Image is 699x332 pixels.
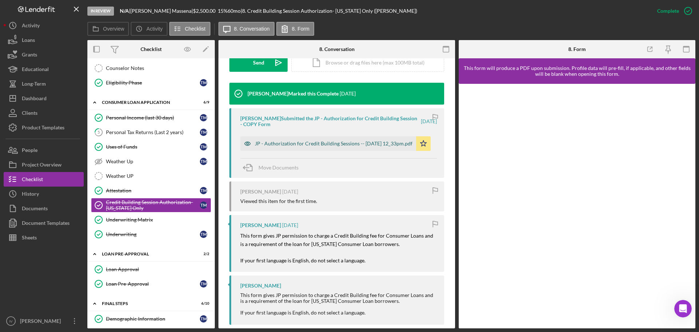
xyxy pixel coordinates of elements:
div: [PERSON_NAME] Marked this Complete [248,91,339,97]
div: JP - Authorization for Credit Building Sessions -- [DATE] 12_33pm.pdf [255,141,412,147]
div: Checklist [141,46,162,52]
a: Counselor Notes [91,61,211,75]
time: 2025-05-01 16:33 [282,189,298,195]
div: FINAL STEPS [102,301,191,306]
div: 2 / 2 [196,252,209,256]
div: Attestation [106,188,200,194]
a: UnderwritingTM [91,227,211,242]
a: Eligibility PhaseTM [91,75,211,90]
a: AttestationTM [91,183,211,198]
iframe: Intercom live chat [674,300,692,317]
label: 8. Form [292,26,309,32]
div: | 8. Credit Building Session Authorization- [US_STATE] Only ([PERSON_NAME]) [241,8,417,14]
a: Document Templates [4,216,84,230]
div: This form will produce a PDF upon submission. Profile data will pre-fill, if applicable, and othe... [462,65,692,77]
div: | [120,8,130,14]
iframe: Lenderfit form [466,91,689,321]
a: Weather UP [91,169,211,183]
div: 8. Form [568,46,586,52]
mark: If your first language is English, do not select a language. [240,257,366,263]
div: Viewed this item for the first time. [240,198,317,204]
div: Counselor Notes [106,65,211,71]
span: Move Documents [258,164,299,171]
a: Demographic InformationTM [91,312,211,326]
label: Activity [146,26,162,32]
div: Weather UP [106,173,211,179]
div: Loan Pre-Approval [102,252,191,256]
mark: This form gives JP permission to charge a Credit Building fee for Consumer Loans and is a require... [240,233,434,247]
label: 8. Conversation [234,26,270,32]
div: T M [200,280,207,288]
button: Overview [87,22,129,36]
button: 8. Form [276,22,314,36]
button: Sheets [4,230,84,245]
div: T M [200,129,207,136]
div: Complete [657,4,679,18]
time: 2025-05-01 16:03 [282,222,298,228]
a: Weather UpTM [91,154,211,169]
div: T M [200,315,207,323]
div: Credit Building Session Authorization- [US_STATE] Only [106,199,200,211]
time: 2025-05-01 16:33 [421,118,437,124]
div: [PERSON_NAME] Submitted the JP - Authorization for Credit Building Session - COPY Form [240,116,420,127]
time: 2025-05-06 14:39 [340,91,356,97]
div: T M [200,114,207,121]
button: IV[PERSON_NAME] [4,314,84,328]
div: Uses of Funds [106,144,200,150]
a: Uses of FundsTM [91,140,211,154]
label: Checklist [185,26,206,32]
div: T M [200,143,207,151]
div: Send [253,54,264,72]
button: Move Documents [240,159,306,177]
label: Overview [103,26,124,32]
tspan: 5 [98,130,100,134]
div: T M [200,79,207,86]
div: 60 mo [228,8,241,14]
div: [PERSON_NAME] [240,189,281,195]
div: 15 % [218,8,228,14]
div: Loan Approval [106,266,211,272]
div: Sheets [22,230,37,247]
div: If your first language is English, do not select a language. [240,310,437,316]
a: Personal Income (last 30 days)TM [91,110,211,125]
div: Eligibility Phase [106,80,200,86]
div: Weather Up [106,159,200,164]
div: 6 / 10 [196,301,209,306]
div: $2,500.00 [193,8,218,14]
div: Personal Income (last 30 days) [106,115,200,121]
div: 8. Conversation [319,46,355,52]
b: N/A [120,8,129,14]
